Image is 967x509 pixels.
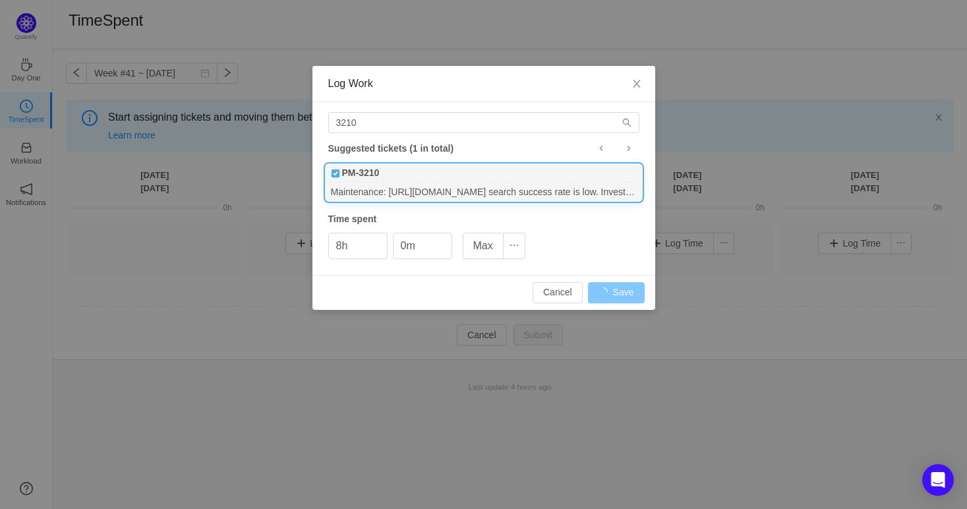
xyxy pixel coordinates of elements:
div: Suggested tickets (1 in total) [328,140,639,157]
button: Cancel [533,282,583,303]
div: Log Work [328,76,639,91]
img: 10738 [331,169,340,178]
div: Open Intercom Messenger [922,464,954,496]
div: Time spent [328,212,639,226]
b: PM-3210 [342,166,380,180]
button: Close [618,66,655,103]
i: icon: search [622,118,631,127]
button: icon: ellipsis [503,233,525,259]
input: Search [328,112,639,133]
div: Maintenance: [URL][DOMAIN_NAME] search success rate is low. Investigate & fix. [326,183,642,200]
button: Max [463,233,504,259]
i: icon: close [631,78,642,89]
